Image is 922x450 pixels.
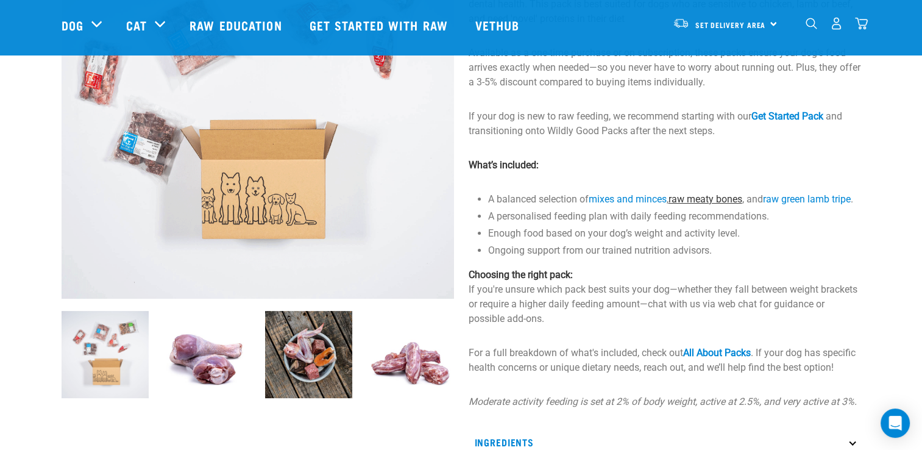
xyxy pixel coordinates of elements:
[469,269,573,280] strong: Choosing the right pack:
[163,311,250,398] img: 1253 Turkey Drums 01
[367,311,454,398] img: Pile Of Duck Necks For Pets
[668,193,742,205] a: raw meaty bones
[488,192,861,207] li: A balanced selection of , , and .
[673,18,689,29] img: van-moving.png
[469,109,861,138] p: If your dog is new to raw feeding, we recommend starting with our and transitioning onto Wildly G...
[763,193,851,205] a: raw green lamb tripe
[469,46,861,90] p: Available as a one-time purchase or on subscription, these packs ensure your dog’s food arrives e...
[589,193,667,205] a: mixes and minces
[855,17,868,30] img: home-icon@2x.png
[830,17,843,30] img: user.png
[126,16,147,34] a: Cat
[469,396,857,407] em: Moderate activity feeding is set at 2% of body weight, active at 2.5%, and very active at 3%.
[806,18,817,29] img: home-icon-1@2x.png
[695,23,766,27] span: Set Delivery Area
[62,16,83,34] a: Dog
[488,226,861,241] li: Enough food based on your dog’s weight and activity level.
[469,268,861,326] p: If you're unsure which pack best suits your dog—whether they fall between weight brackets or requ...
[265,311,352,398] img: Assortment of Raw Essentials Ingredients Including, Salmon Fillet, Cubed Beef And Tripe, Turkey W...
[683,347,751,359] a: All About Packs
[62,311,149,398] img: Dog Novel 0 2sec
[488,243,861,258] li: Ongoing support from our trained nutrition advisors.
[177,1,297,49] a: Raw Education
[469,346,861,375] p: For a full breakdown of what's included, check out . If your dog has specific health concerns or ...
[488,209,861,224] li: A personalised feeding plan with daily feeding recommendations.
[463,1,535,49] a: Vethub
[751,110,823,122] a: Get Started Pack
[881,409,910,438] div: Open Intercom Messenger
[469,159,539,171] strong: What’s included:
[297,1,463,49] a: Get started with Raw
